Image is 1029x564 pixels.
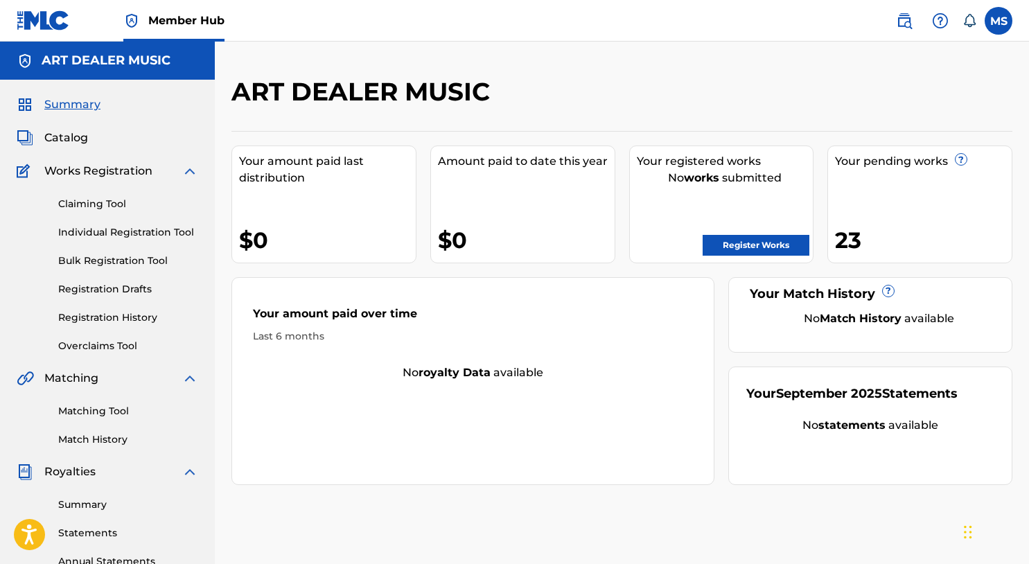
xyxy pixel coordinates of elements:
[17,130,33,146] img: Catalog
[17,163,35,179] img: Works Registration
[746,385,958,403] div: Your Statements
[932,12,949,29] img: help
[890,7,918,35] a: Public Search
[985,7,1012,35] div: User Menu
[684,171,719,184] strong: works
[58,282,198,297] a: Registration Drafts
[123,12,140,29] img: Top Rightsholder
[962,14,976,28] div: Notifications
[42,53,170,69] h5: ART DEALER MUSIC
[58,310,198,325] a: Registration History
[17,464,33,480] img: Royalties
[956,154,967,165] span: ?
[253,329,693,344] div: Last 6 months
[148,12,225,28] span: Member Hub
[239,153,416,186] div: Your amount paid last distribution
[44,130,88,146] span: Catalog
[17,96,100,113] a: SummarySummary
[58,432,198,447] a: Match History
[58,197,198,211] a: Claiming Tool
[58,225,198,240] a: Individual Registration Tool
[438,153,615,170] div: Amount paid to date this year
[44,163,152,179] span: Works Registration
[964,511,972,553] div: Drag
[438,224,615,256] div: $0
[703,235,809,256] a: Register Works
[58,339,198,353] a: Overclaims Tool
[58,404,198,418] a: Matching Tool
[17,10,70,30] img: MLC Logo
[820,312,902,325] strong: Match History
[764,310,994,327] div: No available
[231,76,497,107] h2: ART DEALER MUSIC
[419,366,491,379] strong: royalty data
[44,370,98,387] span: Matching
[182,370,198,387] img: expand
[17,53,33,69] img: Accounts
[835,224,1012,256] div: 23
[776,386,882,401] span: September 2025
[896,12,913,29] img: search
[818,418,886,432] strong: statements
[746,285,994,303] div: Your Match History
[960,497,1029,564] iframe: Chat Widget
[239,224,416,256] div: $0
[835,153,1012,170] div: Your pending works
[17,370,34,387] img: Matching
[44,96,100,113] span: Summary
[883,285,894,297] span: ?
[58,497,198,512] a: Summary
[17,130,88,146] a: CatalogCatalog
[637,170,813,186] div: No submitted
[253,306,693,329] div: Your amount paid over time
[232,364,714,381] div: No available
[58,254,198,268] a: Bulk Registration Tool
[44,464,96,480] span: Royalties
[926,7,954,35] div: Help
[17,96,33,113] img: Summary
[746,417,994,434] div: No available
[637,153,813,170] div: Your registered works
[182,464,198,480] img: expand
[58,526,198,540] a: Statements
[182,163,198,179] img: expand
